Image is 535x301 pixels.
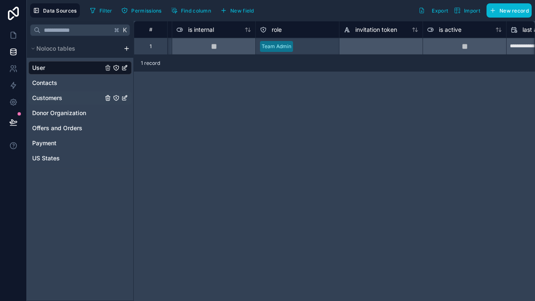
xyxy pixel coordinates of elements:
[131,8,161,14] span: Permissions
[140,26,161,33] div: #
[451,3,483,18] button: Import
[141,60,160,67] span: 1 record
[118,4,164,17] button: Permissions
[30,3,80,18] button: Data Sources
[168,4,214,17] button: Find column
[272,26,282,34] span: role
[188,26,214,34] span: is internal
[415,3,451,18] button: Export
[122,27,128,33] span: K
[87,4,115,17] button: Filter
[217,4,257,17] button: New field
[99,8,112,14] span: Filter
[262,43,291,50] div: Team Admin
[499,8,529,14] span: New record
[181,8,211,14] span: Find column
[464,8,480,14] span: Import
[43,8,77,14] span: Data Sources
[487,3,532,18] button: New record
[439,26,461,34] span: is active
[118,4,168,17] a: Permissions
[150,43,152,50] div: 1
[355,26,397,34] span: invitation token
[483,3,532,18] a: New record
[230,8,254,14] span: New field
[432,8,448,14] span: Export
